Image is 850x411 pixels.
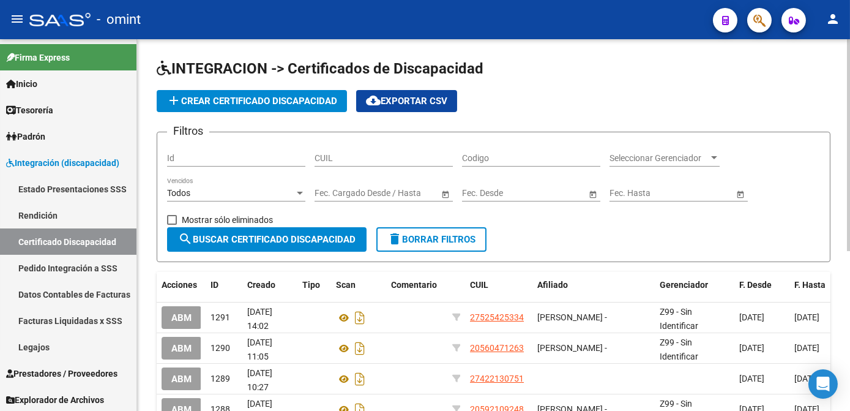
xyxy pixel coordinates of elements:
[734,272,789,298] datatable-header-cell: F. Desde
[162,280,197,290] span: Acciones
[387,234,475,245] span: Borrar Filtros
[660,280,708,290] span: Gerenciador
[247,368,272,392] span: [DATE] 10:27
[247,307,272,331] span: [DATE] 14:02
[537,312,607,322] span: [PERSON_NAME] -
[794,374,819,383] span: [DATE]
[465,272,532,298] datatable-header-cell: CUIL
[302,280,320,290] span: Tipo
[211,343,230,353] span: 1290
[356,90,457,112] button: Exportar CSV
[665,188,725,198] input: Fecha fin
[157,90,347,112] button: Crear Certificado Discapacidad
[97,6,141,33] span: - omint
[391,280,437,290] span: Comentario
[336,280,356,290] span: Scan
[826,12,840,26] mat-icon: person
[6,77,37,91] span: Inicio
[157,272,206,298] datatable-header-cell: Acciones
[297,272,331,298] datatable-header-cell: Tipo
[331,272,386,298] datatable-header-cell: Scan
[386,272,447,298] datatable-header-cell: Comentario
[6,156,119,170] span: Integración (discapacidad)
[586,187,599,200] button: Open calendar
[211,374,230,383] span: 1289
[211,280,218,290] span: ID
[171,343,192,354] span: ABM
[167,188,190,198] span: Todos
[166,96,337,107] span: Crear Certificado Discapacidad
[206,272,242,298] datatable-header-cell: ID
[739,312,764,322] span: [DATE]
[387,232,402,246] mat-icon: delete
[182,213,273,227] span: Mostrar sólo eliminados
[537,343,607,353] span: [PERSON_NAME] -
[470,374,524,383] span: 27422130751
[352,369,368,389] i: Descargar documento
[660,337,698,361] span: Z99 - Sin Identificar
[162,368,201,390] button: ABM
[242,272,297,298] datatable-header-cell: Creado
[366,96,447,107] span: Exportar CSV
[439,187,452,200] button: Open calendar
[6,104,53,117] span: Tesorería
[532,272,655,298] datatable-header-cell: Afiliado
[6,130,45,143] span: Padrón
[6,367,117,380] span: Prestadores / Proveedores
[470,312,524,322] span: 27525425334
[366,93,381,108] mat-icon: cloud_download
[610,153,709,164] span: Seleccionar Gerenciador
[376,227,487,252] button: Borrar Filtros
[794,280,826,290] span: F. Hasta
[211,312,230,322] span: 1291
[157,60,483,77] span: INTEGRACION -> Certificados de Discapacidad
[808,369,838,399] div: Open Intercom Messenger
[610,188,654,198] input: Fecha inicio
[10,12,24,26] mat-icon: menu
[655,272,734,298] datatable-header-cell: Gerenciador
[352,308,368,328] i: Descargar documento
[462,188,507,198] input: Fecha inicio
[537,280,568,290] span: Afiliado
[167,227,367,252] button: Buscar Certificado Discapacidad
[794,343,819,353] span: [DATE]
[178,232,193,246] mat-icon: search
[6,393,104,407] span: Explorador de Archivos
[660,307,698,331] span: Z99 - Sin Identificar
[171,374,192,385] span: ABM
[162,306,201,329] button: ABM
[789,272,844,298] datatable-header-cell: F. Hasta
[470,343,524,353] span: 20560471263
[739,343,764,353] span: [DATE]
[470,280,488,290] span: CUIL
[247,337,272,361] span: [DATE] 11:05
[162,337,201,360] button: ABM
[794,312,819,322] span: [DATE]
[6,51,70,64] span: Firma Express
[171,312,192,323] span: ABM
[352,339,368,358] i: Descargar documento
[734,187,747,200] button: Open calendar
[739,374,764,383] span: [DATE]
[739,280,772,290] span: F. Desde
[178,234,356,245] span: Buscar Certificado Discapacidad
[517,188,577,198] input: Fecha fin
[167,123,209,140] h3: Filtros
[315,188,359,198] input: Fecha inicio
[370,188,430,198] input: Fecha fin
[247,280,275,290] span: Creado
[166,93,181,108] mat-icon: add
